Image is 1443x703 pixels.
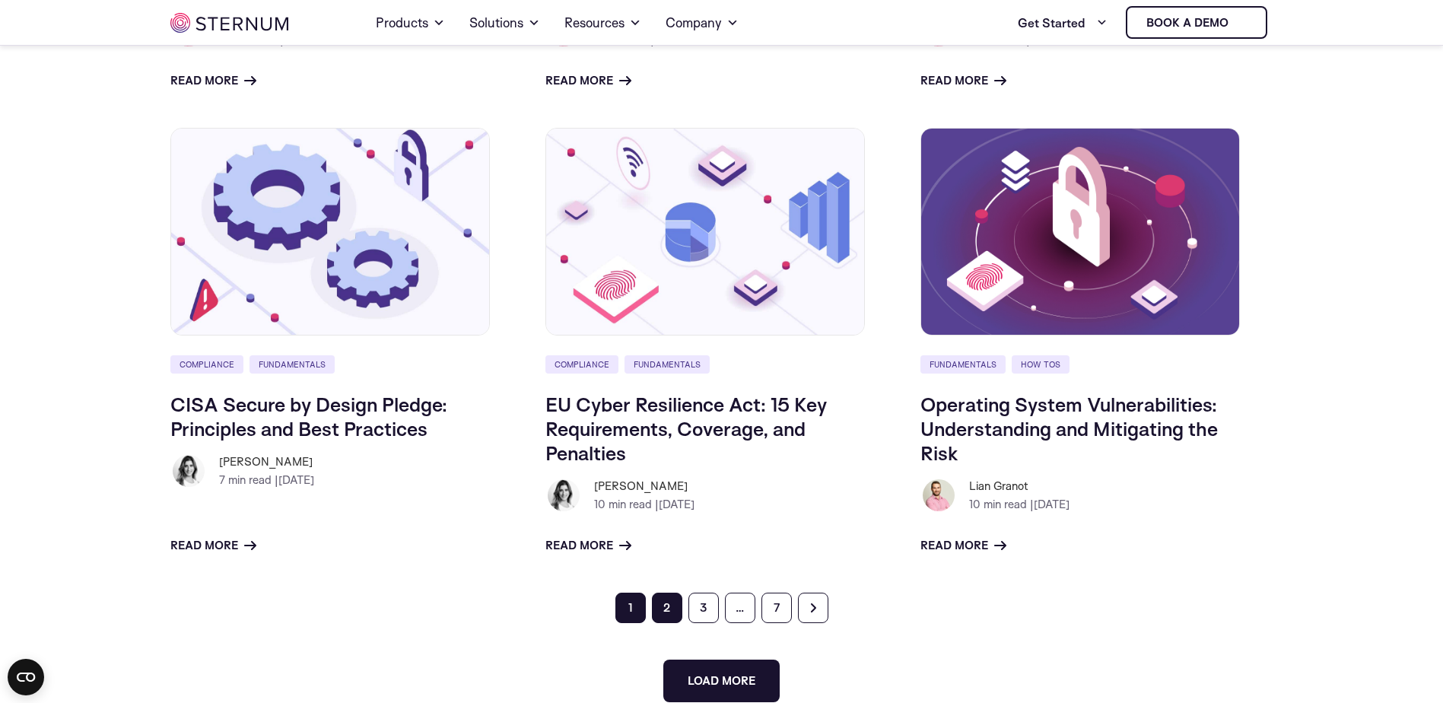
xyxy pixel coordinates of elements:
[654,32,690,46] span: [DATE]
[920,355,1006,374] a: Fundamentals
[219,32,230,46] span: 10
[969,32,977,46] span: 11
[659,497,694,511] span: [DATE]
[545,392,827,465] a: EU Cyber Resilience Act: 15 Key Requirements, Coverage, and Penalties
[250,355,335,374] a: Fundamentals
[594,32,601,46] span: 6
[594,477,694,495] h6: [PERSON_NAME]
[969,497,981,511] span: 10
[652,593,682,623] a: 2
[170,13,288,33] img: sternum iot
[969,495,1070,514] p: min read |
[219,471,314,489] p: min read |
[376,2,445,44] a: Products
[920,477,957,514] img: Lian Granot
[469,2,540,44] a: Solutions
[761,593,792,623] a: 7
[920,536,1006,555] a: Read more
[545,355,618,374] a: Compliance
[1126,6,1267,39] a: Book a demo
[920,392,1218,465] a: Operating System Vulnerabilities: Understanding and Mitigating the Risk
[170,72,256,90] a: Read more
[1030,32,1066,46] span: [DATE]
[545,536,631,555] a: Read more
[170,128,490,336] img: CISA Secure by Design Pledge: Principles and Best Practices
[545,477,582,514] img: Shlomit Cymbalista
[170,392,447,441] a: CISA Secure by Design Pledge: Principles and Best Practices
[1034,497,1070,511] span: [DATE]
[1018,8,1108,38] a: Get Started
[725,593,755,623] span: …
[545,72,631,90] a: Read more
[170,536,256,555] a: Read more
[545,128,865,336] img: EU Cyber Resilience Act: 15 Key Requirements, Coverage, and Penalties
[663,660,780,702] a: Load more
[688,593,719,623] a: 3
[666,2,739,44] a: Company
[594,495,694,514] p: min read |
[1235,17,1247,29] img: sternum iot
[8,659,44,695] button: Open CMP widget
[594,497,605,511] span: 10
[284,32,319,46] span: [DATE]
[564,2,641,44] a: Resources
[625,355,710,374] a: Fundamentals
[969,477,1070,495] h6: Lian Granot
[219,472,225,487] span: 7
[920,128,1240,336] img: Operating System Vulnerabilities: Understanding and Mitigating the Risk
[170,453,207,489] img: Shlomit Cymbalista
[1012,355,1070,374] a: How Tos
[219,453,314,471] h6: [PERSON_NAME]
[278,472,314,487] span: [DATE]
[170,355,243,374] a: Compliance
[920,72,1006,90] a: Read more
[615,593,646,623] span: 1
